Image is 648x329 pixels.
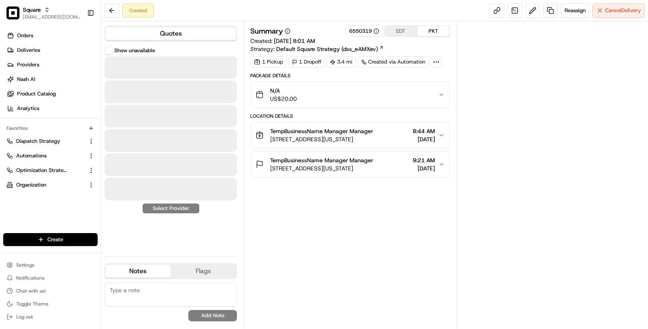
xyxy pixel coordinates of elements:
span: Reassign [565,7,586,14]
button: [EMAIL_ADDRESS][DOMAIN_NAME] [23,14,81,20]
span: Providers [17,61,39,68]
button: Optimization Strategy [3,164,98,177]
div: Strategy: [250,45,384,53]
a: Product Catalog [3,87,101,100]
a: Automations [6,152,85,159]
button: N/AUS$20.00 [251,82,450,108]
button: TempBusinessName Manager Manager[STREET_ADDRESS][US_STATE]8:44 AM[DATE] [251,122,450,148]
h3: Summary [250,28,283,35]
span: Notifications [16,275,45,281]
button: SquareSquare[EMAIL_ADDRESS][DOMAIN_NAME] [3,3,84,23]
span: Dispatch Strategy [16,138,60,145]
button: Chat with us! [3,285,98,297]
label: Show unavailable [114,47,155,54]
button: Automations [3,149,98,162]
button: 6550319 [349,28,379,35]
a: Orders [3,29,101,42]
span: [DATE] [413,135,435,143]
span: [STREET_ADDRESS][US_STATE] [270,135,373,143]
span: Default Square Strategy (dss_eAMXev) [276,45,378,53]
button: Toggle Theme [3,298,98,310]
span: TempBusinessName Manager Manager [270,156,373,164]
a: Default Square Strategy (dss_eAMXev) [276,45,384,53]
span: Automations [16,152,47,159]
div: 3.4 mi [326,56,356,68]
span: Create [47,236,63,243]
button: TempBusinessName Manager Manager[STREET_ADDRESS][US_STATE]9:21 AM[DATE] [251,151,450,177]
span: N/A [270,87,297,95]
span: Log out [16,314,33,320]
div: Favorites [3,122,98,135]
button: Flags [171,265,237,278]
div: 1 Pickup [250,56,287,68]
span: Deliveries [17,47,40,54]
a: Nash AI [3,73,101,86]
span: 8:44 AM [413,127,435,135]
div: 1 Dropoff [288,56,325,68]
span: Created: [250,37,315,45]
img: Square [6,6,19,19]
button: Notifications [3,272,98,284]
button: CancelDelivery [593,3,645,18]
span: Toggle Theme [16,301,49,307]
span: Cancel Delivery [605,7,641,14]
span: Settings [16,262,34,268]
span: US$20.00 [270,95,297,103]
span: Nash AI [17,76,35,83]
button: Reassign [561,3,589,18]
button: Quotes [105,27,236,40]
button: Log out [3,311,98,323]
span: Organization [16,181,46,189]
span: Analytics [17,105,39,112]
button: Organization [3,178,98,191]
button: Square [23,6,41,14]
a: Providers [3,58,101,71]
a: Deliveries [3,44,101,57]
a: Dispatch Strategy [6,138,85,145]
button: EDT [385,26,417,36]
span: [STREET_ADDRESS][US_STATE] [270,164,373,172]
button: Create [3,233,98,246]
button: PKT [417,26,450,36]
a: Organization [6,181,85,189]
a: Optimization Strategy [6,167,85,174]
span: Chat with us! [16,288,46,294]
a: Analytics [3,102,101,115]
span: Orders [17,32,33,39]
div: Location Details [250,113,450,119]
span: [DATE] 8:01 AM [274,37,315,45]
button: Dispatch Strategy [3,135,98,148]
button: Settings [3,259,98,271]
span: Product Catalog [17,90,56,98]
div: Package Details [250,72,450,79]
span: TempBusinessName Manager Manager [270,127,373,135]
span: 9:21 AM [413,156,435,164]
span: [DATE] [413,164,435,172]
a: Created via Automation [358,56,429,68]
span: Optimization Strategy [16,167,67,174]
button: Notes [105,265,171,278]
